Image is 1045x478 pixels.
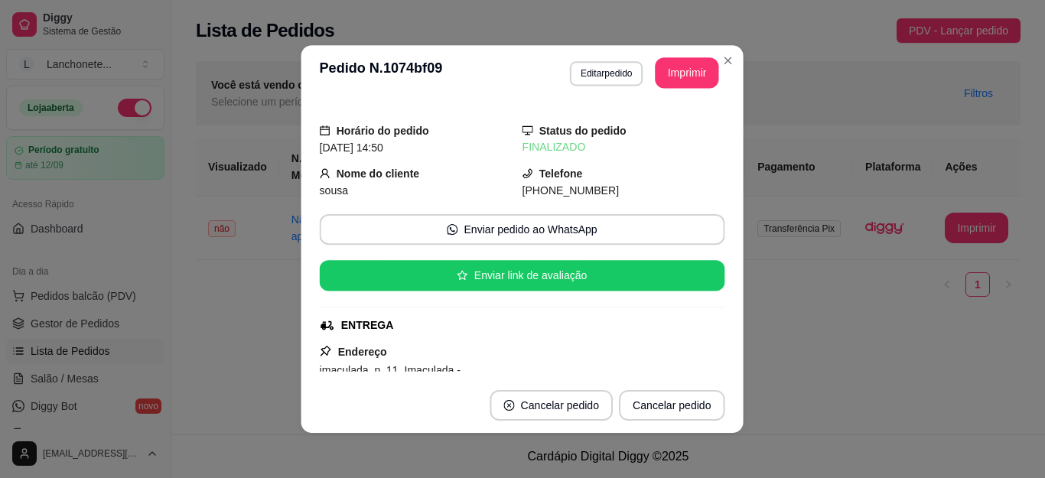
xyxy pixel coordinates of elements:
[320,214,725,245] button: whats-appEnviar pedido ao WhatsApp
[320,141,383,154] span: [DATE] 14:50
[656,57,719,88] button: Imprimir
[522,125,533,135] span: desktop
[457,270,468,281] span: star
[337,167,420,180] strong: Nome do cliente
[522,139,725,155] div: FINALIZADO
[539,167,583,180] strong: Telefone
[570,61,643,86] button: Editarpedido
[504,400,515,411] span: close-circle
[338,346,387,358] strong: Endereço
[448,224,458,235] span: whats-app
[320,345,332,357] span: pushpin
[320,57,443,88] h3: Pedido N. 1074bf09
[341,317,394,333] div: ENTREGA
[522,184,620,197] span: [PHONE_NUMBER]
[620,390,725,421] button: Cancelar pedido
[320,364,461,376] span: imaculada, n. 11, Imaculada -
[320,167,330,178] span: user
[490,390,614,421] button: close-circleCancelar pedido
[539,124,627,136] strong: Status do pedido
[320,184,348,197] span: sousa
[522,167,533,178] span: phone
[337,124,429,136] strong: Horário do pedido
[716,48,741,73] button: Close
[320,125,330,135] span: calendar
[320,260,725,291] button: starEnviar link de avaliação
